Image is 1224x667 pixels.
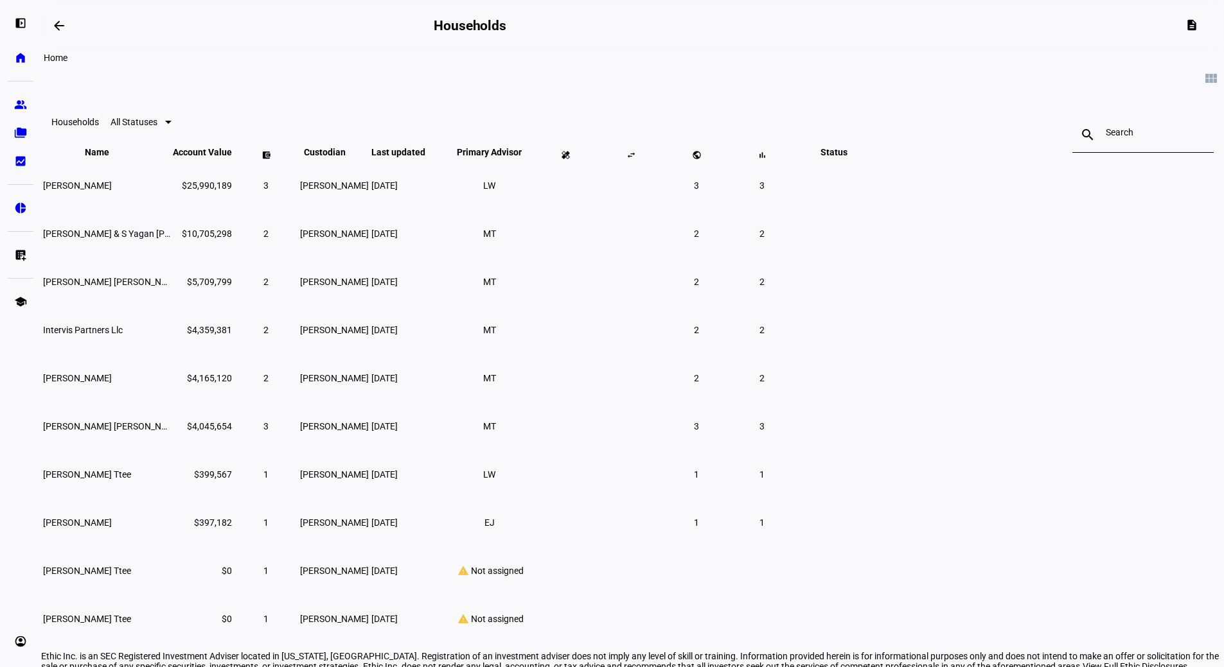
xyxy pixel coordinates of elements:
eth-mat-symbol: left_panel_open [14,17,27,30]
span: 2 [263,229,269,239]
span: [DATE] [371,517,398,528]
mat-icon: search [1072,127,1103,143]
span: Custodian [304,147,365,157]
eth-mat-symbol: school [14,295,27,308]
span: Jessica Droste Yagan [43,373,112,383]
eth-mat-symbol: group [14,98,27,111]
span: 1 [263,469,269,480]
span: 2 [759,277,765,287]
span: Sam Droste Yagan Ttee [43,421,182,431]
mat-icon: description [1185,19,1198,31]
h2: Households [434,18,506,33]
li: MT [478,222,501,245]
span: 1 [694,469,699,480]
span: All Statuses [111,117,157,127]
eth-mat-symbol: account_circle [14,635,27,648]
span: Marlene B Grossman Ttee [43,566,131,576]
mat-icon: warning [456,565,471,576]
a: group [8,92,33,117]
td: $4,045,654 [172,403,233,449]
div: Home [39,50,73,65]
span: Name [85,147,129,157]
eth-mat-symbol: home [14,51,27,64]
span: [PERSON_NAME] [300,469,369,480]
td: $0 [172,595,233,642]
span: Christopher H Kohlhardt [43,180,112,191]
span: [PERSON_NAME] [300,614,369,624]
span: 1 [759,517,765,528]
span: 2 [694,373,699,383]
span: 2 [694,325,699,335]
eth-mat-symbol: folder_copy [14,126,27,139]
eth-mat-symbol: list_alt_add [14,248,27,261]
span: [PERSON_NAME] [300,277,369,287]
span: 3 [694,180,699,191]
mat-icon: view_module [1203,71,1219,86]
span: [DATE] [371,566,398,576]
span: Account Value [173,147,232,157]
span: [PERSON_NAME] [300,517,369,528]
a: home [8,45,33,71]
span: Intervis Partners Llc [43,325,123,335]
span: 2 [759,325,765,335]
span: 1 [759,469,765,480]
span: 3 [759,180,765,191]
span: 3 [759,421,765,431]
td: $4,165,120 [172,354,233,401]
span: 2 [759,373,765,383]
span: [DATE] [371,277,398,287]
span: 3 [263,180,269,191]
td: $5,709,799 [172,258,233,305]
span: J Yagan & S Yagan Ttee [43,229,225,239]
li: LW [478,463,501,486]
span: Last updated [371,147,445,157]
li: MT [478,415,501,438]
input: Search [1106,127,1180,137]
span: Sam Droste Yagan Ttee [43,277,182,287]
span: 2 [263,277,269,287]
a: bid_landscape [8,148,33,174]
span: [DATE] [371,229,398,239]
span: 3 [694,421,699,431]
li: EJ [478,511,501,534]
span: 2 [263,325,269,335]
td: $397,182 [172,499,233,546]
span: [PERSON_NAME] [300,325,369,335]
li: LW [478,174,501,197]
span: [PERSON_NAME] [300,566,369,576]
span: [PERSON_NAME] [300,180,369,191]
span: 2 [263,373,269,383]
eth-mat-symbol: pie_chart [14,202,27,214]
div: Not assigned [447,565,531,576]
td: $10,705,298 [172,210,233,257]
eth-data-table-title: Households [51,117,99,127]
li: MT [478,367,501,390]
span: 2 [694,229,699,239]
span: [DATE] [371,373,398,383]
td: $399,567 [172,451,233,498]
div: Not assigned [447,613,531,625]
span: [PERSON_NAME] [300,421,369,431]
span: [DATE] [371,421,398,431]
span: Marlene B Grossman Ttee [43,614,131,624]
span: [PERSON_NAME] [300,373,369,383]
span: [DATE] [371,614,398,624]
li: MT [478,318,501,342]
a: folder_copy [8,120,33,146]
span: [DATE] [371,180,398,191]
td: $4,359,381 [172,306,233,353]
span: Justina Lai [43,517,112,528]
span: Status [811,147,857,157]
span: [PERSON_NAME] [300,229,369,239]
span: Primary Advisor [447,147,531,157]
span: 1 [694,517,699,528]
span: 2 [694,277,699,287]
span: 2 [759,229,765,239]
td: $25,990,189 [172,162,233,209]
li: MT [478,270,501,293]
span: [DATE] [371,325,398,335]
td: $0 [172,547,233,594]
span: Marlene B Grossman Ttee [43,469,131,480]
mat-icon: warning [456,613,471,625]
span: 3 [263,421,269,431]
